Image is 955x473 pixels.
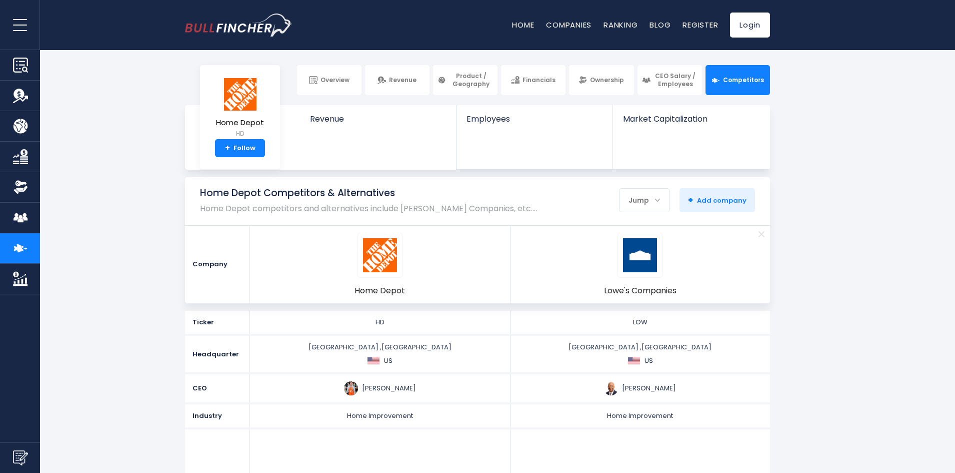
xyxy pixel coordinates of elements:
img: HD logo [363,238,397,272]
a: Register [682,20,718,30]
a: CEO Salary / Employees [637,65,702,95]
span: Lowe's Companies [604,285,676,296]
a: Competitors [705,65,770,95]
span: Revenue [310,114,446,124]
span: Employees [466,114,602,124]
div: HD [253,318,507,327]
a: Ranking [603,20,637,30]
span: Home Improvement [347,411,413,420]
span: Financials [522,76,555,84]
a: Market Capitalization [613,105,769,141]
div: [GEOGRAPHIC_DATA] ,[GEOGRAPHIC_DATA] [253,343,507,365]
div: [PERSON_NAME] [513,381,767,395]
span: US [644,356,653,365]
a: Blog [649,20,670,30]
a: Employees [456,105,612,141]
a: HD logo Home Depot [354,233,405,296]
a: Home Depot HD [215,77,264,140]
span: CEO Salary / Employees [653,72,697,88]
div: Company [185,226,250,303]
span: Overview [320,76,349,84]
span: Market Capitalization [623,114,759,124]
div: LOW [513,318,767,327]
a: Revenue [365,65,429,95]
a: Product / Geography [433,65,497,95]
div: Jump [619,190,669,211]
span: Add company [688,196,746,205]
div: [PERSON_NAME] [253,381,507,395]
strong: + [688,194,693,206]
div: Industry [185,404,250,427]
a: Go to homepage [185,14,292,37]
span: Competitors [723,76,764,84]
span: Home Depot [354,285,405,296]
div: Ticker [185,311,250,334]
span: US [384,356,392,365]
small: HD [216,129,264,138]
span: Product / Geography [449,72,493,88]
a: Overview [297,65,361,95]
div: Headquarter [185,336,250,372]
span: Revenue [389,76,416,84]
p: Home Depot competitors and alternatives include [PERSON_NAME] Companies, etc.… [200,204,537,213]
a: Ownership [569,65,633,95]
a: +Follow [215,139,265,157]
a: Revenue [300,105,456,141]
img: bullfincher logo [185,14,292,37]
img: LOW logo [623,238,657,272]
a: Remove [752,226,770,243]
span: Home Depot [216,119,264,127]
img: Ownership [13,180,28,195]
img: marvin-r-ellison.jpg [604,381,618,395]
div: [GEOGRAPHIC_DATA] ,[GEOGRAPHIC_DATA] [513,343,767,365]
a: Financials [501,65,565,95]
span: Ownership [590,76,624,84]
button: +Add company [679,188,755,212]
strong: + [225,144,230,153]
img: ted-decker.jpg [344,381,358,395]
a: Home [512,20,534,30]
div: CEO [185,374,250,402]
h1: Home Depot Competitors & Alternatives [200,187,537,200]
span: Home Improvement [607,411,673,420]
a: Login [730,13,770,38]
a: LOW logo Lowe's Companies [604,233,676,296]
a: Companies [546,20,591,30]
